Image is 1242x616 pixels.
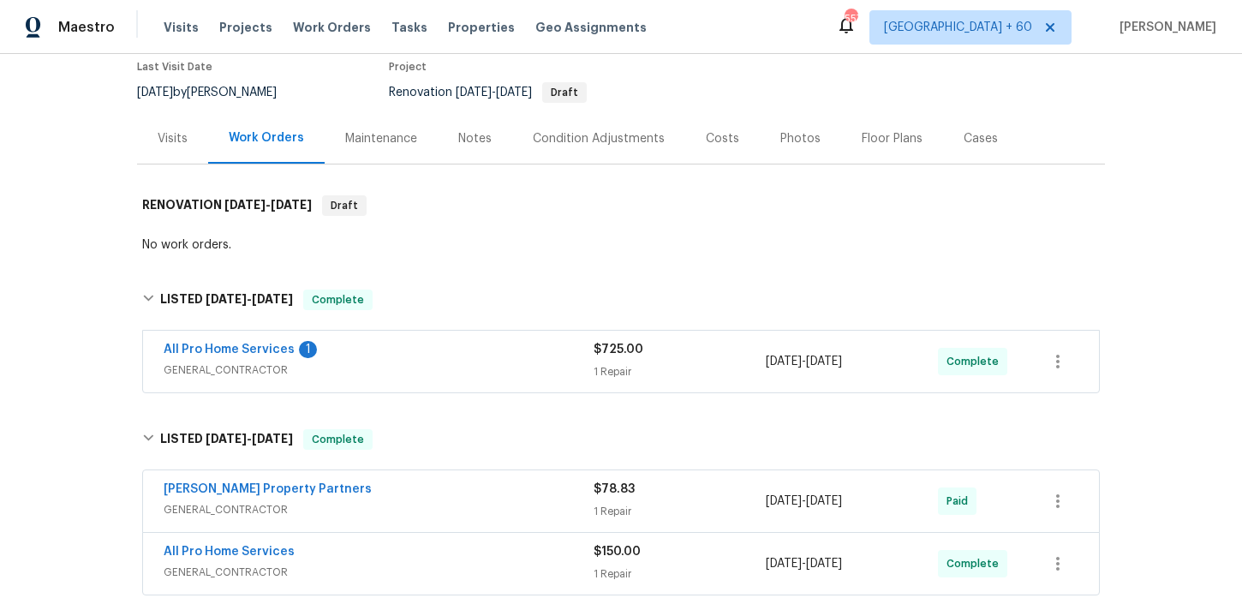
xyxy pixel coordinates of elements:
[305,431,371,448] span: Complete
[946,555,1006,572] span: Complete
[806,495,842,507] span: [DATE]
[160,429,293,450] h6: LISTED
[137,412,1105,467] div: LISTED [DATE]-[DATE]Complete
[137,62,212,72] span: Last Visit Date
[766,353,842,370] span: -
[164,483,372,495] a: [PERSON_NAME] Property Partners
[252,293,293,305] span: [DATE]
[594,344,643,356] span: $725.00
[946,353,1006,370] span: Complete
[391,21,427,33] span: Tasks
[58,19,115,36] span: Maestro
[862,130,923,147] div: Floor Plans
[164,344,295,356] a: All Pro Home Services
[206,433,247,445] span: [DATE]
[137,87,173,99] span: [DATE]
[206,293,247,305] span: [DATE]
[142,195,312,216] h6: RENOVATION
[1113,19,1216,36] span: [PERSON_NAME]
[535,19,647,36] span: Geo Assignments
[164,501,594,518] span: GENERAL_CONTRACTOR
[594,546,641,558] span: $150.00
[206,433,293,445] span: -
[594,363,766,380] div: 1 Repair
[252,433,293,445] span: [DATE]
[389,87,587,99] span: Renovation
[164,19,199,36] span: Visits
[533,130,665,147] div: Condition Adjustments
[305,291,371,308] span: Complete
[137,272,1105,327] div: LISTED [DATE]-[DATE]Complete
[164,546,295,558] a: All Pro Home Services
[806,356,842,368] span: [DATE]
[884,19,1032,36] span: [GEOGRAPHIC_DATA] + 60
[299,341,317,358] div: 1
[706,130,739,147] div: Costs
[164,564,594,581] span: GENERAL_CONTRACTOR
[594,565,766,583] div: 1 Repair
[964,130,998,147] div: Cases
[594,503,766,520] div: 1 Repair
[293,19,371,36] span: Work Orders
[224,199,312,211] span: -
[158,130,188,147] div: Visits
[766,555,842,572] span: -
[142,236,1100,254] div: No work orders.
[806,558,842,570] span: [DATE]
[766,493,842,510] span: -
[766,356,802,368] span: [DATE]
[946,493,975,510] span: Paid
[544,87,585,98] span: Draft
[458,130,492,147] div: Notes
[780,130,821,147] div: Photos
[448,19,515,36] span: Properties
[224,199,266,211] span: [DATE]
[160,290,293,310] h6: LISTED
[594,483,635,495] span: $78.83
[345,130,417,147] div: Maintenance
[219,19,272,36] span: Projects
[164,362,594,379] span: GENERAL_CONTRACTOR
[137,82,297,103] div: by [PERSON_NAME]
[496,87,532,99] span: [DATE]
[271,199,312,211] span: [DATE]
[456,87,492,99] span: [DATE]
[845,10,857,27] div: 557
[456,87,532,99] span: -
[324,197,365,214] span: Draft
[206,293,293,305] span: -
[766,495,802,507] span: [DATE]
[137,178,1105,233] div: RENOVATION [DATE]-[DATE]Draft
[389,62,427,72] span: Project
[766,558,802,570] span: [DATE]
[229,129,304,147] div: Work Orders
